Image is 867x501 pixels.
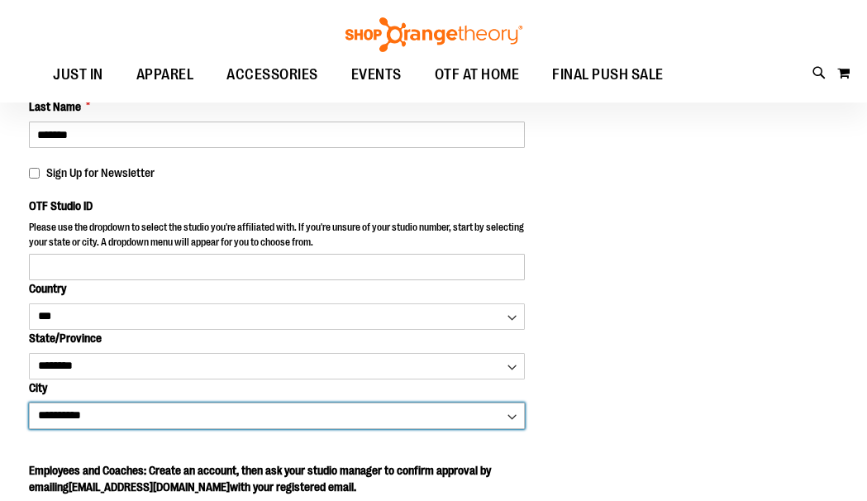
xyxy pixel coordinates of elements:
a: JUST IN [36,56,120,94]
span: APPAREL [136,56,194,93]
span: OTF AT HOME [435,56,520,93]
span: City [29,381,47,394]
a: APPAREL [120,56,211,94]
img: Shop Orangetheory [343,17,525,52]
span: JUST IN [53,56,103,93]
a: OTF AT HOME [418,56,536,94]
span: Country [29,282,66,295]
span: EVENTS [351,56,402,93]
p: Please use the dropdown to select the studio you're affiliated with. If you're unsure of your stu... [29,221,525,253]
span: Employees and Coaches: Create an account, then ask your studio manager to confirm approval by ema... [29,464,491,494]
a: EVENTS [335,56,418,94]
span: Last Name [29,98,81,115]
span: State/Province [29,332,102,345]
a: ACCESSORIES [210,56,335,94]
a: FINAL PUSH SALE [536,56,680,94]
span: Sign Up for Newsletter [46,166,155,179]
span: OTF Studio ID [29,199,93,212]
span: FINAL PUSH SALE [552,56,664,93]
span: ACCESSORIES [226,56,318,93]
